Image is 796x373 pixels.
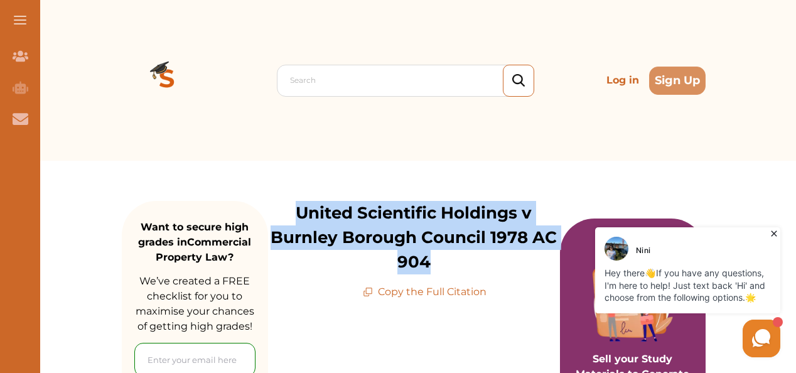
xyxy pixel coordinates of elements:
[138,221,251,263] strong: Want to secure high grades in Commercial Property Law ?
[512,74,525,87] img: search_icon
[122,35,212,126] img: Logo
[136,275,254,332] span: We’ve created a FREE checklist for you to maximise your chances of getting high grades!
[268,201,560,274] p: United Scientific Holdings v Burnley Borough Council 1978 AC 904
[363,284,487,300] p: Copy the Full Citation
[601,68,644,93] p: Log in
[649,67,706,95] button: Sign Up
[495,224,783,360] iframe: HelpCrunch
